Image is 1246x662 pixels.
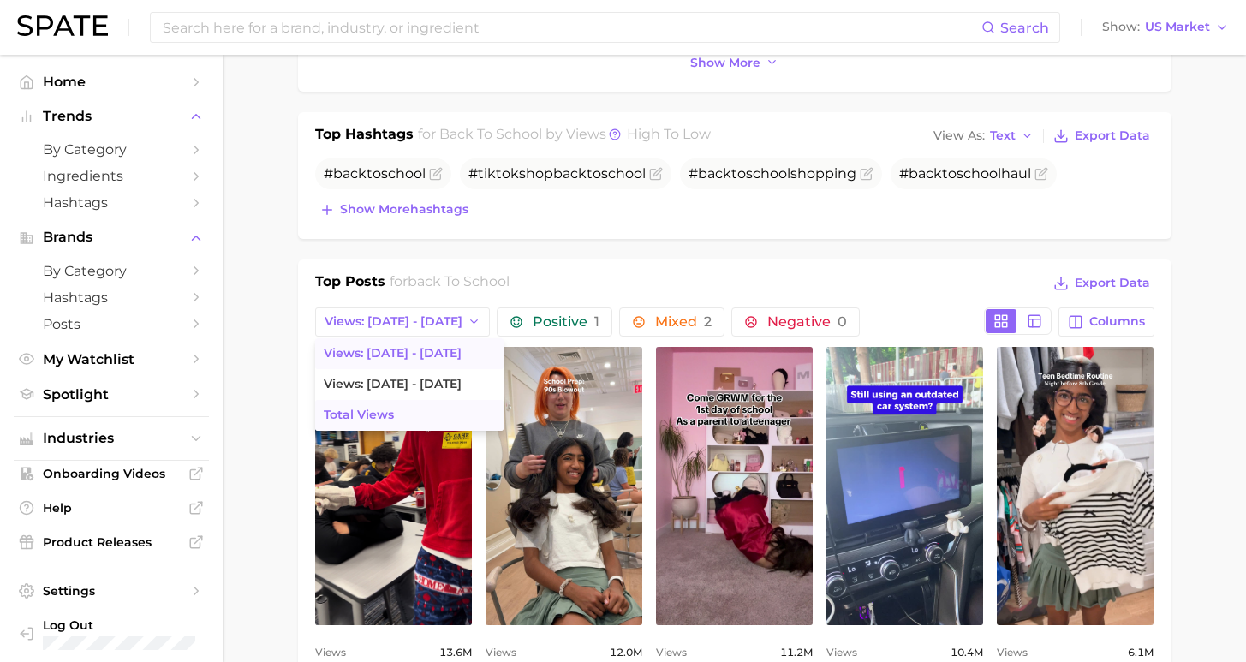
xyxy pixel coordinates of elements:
[990,131,1016,140] span: Text
[14,426,209,451] button: Industries
[929,125,1039,147] button: View AsText
[1049,124,1154,148] button: Export Data
[1049,271,1154,295] button: Export Data
[43,316,180,332] span: Posts
[14,284,209,311] a: Hashtags
[1000,20,1049,36] span: Search
[324,377,462,391] span: Views: [DATE] - [DATE]
[14,69,209,95] a: Home
[1075,128,1150,143] span: Export Data
[14,163,209,189] a: Ingredients
[439,126,542,142] span: back to school
[324,165,426,182] span: #
[601,165,646,182] span: school
[704,313,712,330] span: 2
[43,194,180,211] span: Hashtags
[43,230,180,245] span: Brands
[43,534,180,550] span: Product Releases
[1102,22,1140,32] span: Show
[594,313,599,330] span: 1
[17,15,108,36] img: SPATE
[14,311,209,337] a: Posts
[860,167,873,181] button: Flag as miscategorized or irrelevant
[1145,22,1210,32] span: US Market
[325,314,462,329] span: Views: [DATE] - [DATE]
[315,271,385,297] h1: Top Posts
[1098,16,1233,39] button: ShowUS Market
[14,136,209,163] a: by Category
[43,263,180,279] span: by Category
[43,109,180,124] span: Trends
[14,224,209,250] button: Brands
[14,258,209,284] a: by Category
[429,167,443,181] button: Flag as miscategorized or irrelevant
[161,13,981,42] input: Search here for a brand, industry, or ingredient
[1075,276,1150,290] span: Export Data
[324,408,394,422] span: Total Views
[43,289,180,306] span: Hashtags
[315,198,473,222] button: Show morehashtags
[1058,307,1154,337] button: Columns
[767,315,847,329] span: Negative
[957,165,1001,182] span: school
[43,583,180,599] span: Settings
[689,165,856,182] span: # shopping
[324,346,462,361] span: Views: [DATE] - [DATE]
[315,338,504,431] ul: Views: [DATE] - [DATE]
[587,165,601,182] span: to
[553,165,587,182] span: back
[390,271,510,297] h2: for
[340,202,468,217] span: Show more hashtags
[43,431,180,446] span: Industries
[43,386,180,403] span: Spotlight
[43,466,180,481] span: Onboarding Videos
[315,124,414,148] h1: Top Hashtags
[746,165,790,182] span: school
[14,346,209,373] a: My Watchlist
[649,167,663,181] button: Flag as miscategorized or irrelevant
[14,189,209,216] a: Hashtags
[533,315,599,329] span: Positive
[627,126,711,142] span: high to low
[43,168,180,184] span: Ingredients
[468,165,646,182] span: #tik kshop
[838,313,847,330] span: 0
[333,165,367,182] span: back
[1034,167,1048,181] button: Flag as miscategorized or irrelevant
[43,500,180,516] span: Help
[496,165,510,182] span: to
[698,165,731,182] span: back
[909,165,942,182] span: back
[14,495,209,521] a: Help
[690,56,760,70] span: Show more
[408,273,510,289] span: back to school
[14,104,209,129] button: Trends
[418,124,711,148] h2: for by Views
[933,131,985,140] span: View As
[899,165,1031,182] span: # haul
[14,381,209,408] a: Spotlight
[367,165,381,182] span: to
[731,165,746,182] span: to
[43,141,180,158] span: by Category
[315,307,491,337] button: Views: [DATE] - [DATE]
[655,315,712,329] span: Mixed
[43,351,180,367] span: My Watchlist
[942,165,957,182] span: to
[381,165,426,182] span: school
[14,612,209,655] a: Log out. Currently logged in with e-mail alyssa@spate.nyc.
[14,578,209,604] a: Settings
[43,74,180,90] span: Home
[43,617,195,633] span: Log Out
[14,461,209,486] a: Onboarding Videos
[14,529,209,555] a: Product Releases
[1089,314,1145,329] span: Columns
[686,51,784,75] button: Show more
